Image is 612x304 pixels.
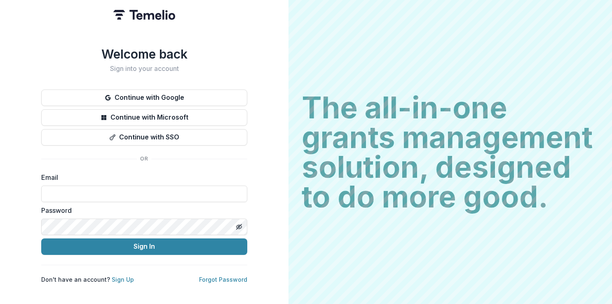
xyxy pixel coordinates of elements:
label: Password [41,205,242,215]
h1: Welcome back [41,47,247,61]
button: Continue with Google [41,90,247,106]
button: Continue with SSO [41,129,247,146]
a: Sign Up [112,276,134,283]
label: Email [41,172,242,182]
button: Continue with Microsoft [41,109,247,126]
h2: Sign into your account [41,65,247,73]
p: Don't have an account? [41,275,134,284]
img: Temelio [113,10,175,20]
button: Toggle password visibility [232,220,246,233]
a: Forgot Password [199,276,247,283]
button: Sign In [41,238,247,255]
